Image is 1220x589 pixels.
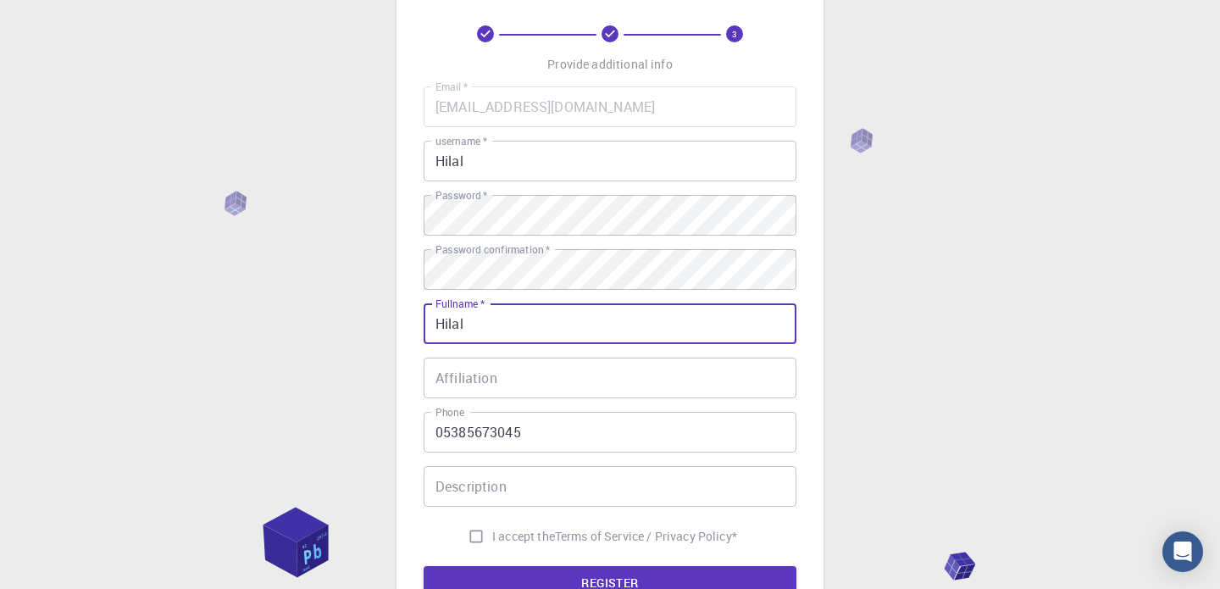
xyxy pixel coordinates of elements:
label: Password [435,188,487,203]
a: Terms of Service / Privacy Policy* [555,528,737,545]
p: Provide additional info [547,56,672,73]
label: Fullname [435,297,485,311]
label: username [435,134,487,148]
label: Email [435,80,468,94]
p: Terms of Service / Privacy Policy * [555,528,737,545]
span: I accept the [492,528,555,545]
label: Phone [435,405,464,420]
div: Open Intercom Messenger [1162,531,1203,572]
label: Password confirmation [435,242,550,257]
text: 3 [732,28,737,40]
